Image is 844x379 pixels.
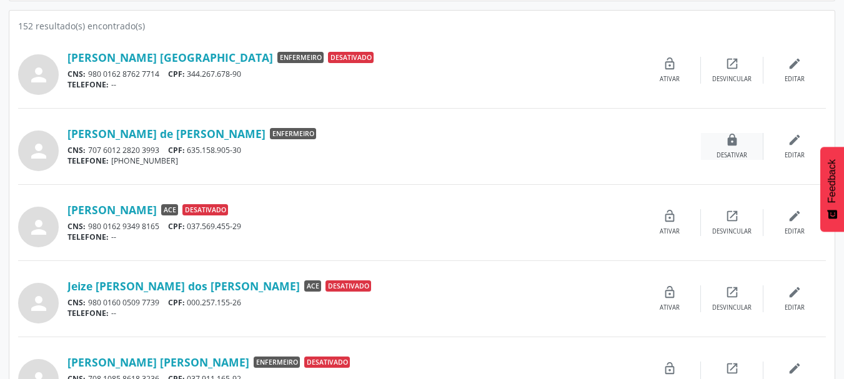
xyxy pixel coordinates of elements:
i: lock_open [663,209,677,223]
div: Desvincular [712,227,752,236]
div: -- [67,79,638,90]
span: Desativado [182,204,228,215]
div: 980 0162 9349 8165 037.569.455-29 [67,221,638,232]
i: person [27,292,50,315]
i: edit [788,285,802,299]
div: 707 6012 2820 3993 635.158.905-30 [67,145,701,155]
i: edit [788,362,802,375]
div: Editar [785,75,805,84]
span: CPF: [168,297,185,308]
button: Feedback - Mostrar pesquisa [820,147,844,232]
span: Desativado [325,280,371,292]
i: lock_open [663,57,677,71]
span: CNS: [67,221,86,232]
div: -- [67,308,638,318]
i: edit [788,133,802,147]
span: CPF: [168,221,185,232]
i: edit [788,209,802,223]
span: Enfermeiro [270,128,316,139]
div: Ativar [660,75,680,84]
a: [PERSON_NAME] [GEOGRAPHIC_DATA] [67,51,273,64]
span: Desativado [328,52,374,63]
div: 152 resultado(s) encontrado(s) [18,19,826,32]
div: [PHONE_NUMBER] [67,155,701,166]
span: TELEFONE: [67,232,109,242]
a: [PERSON_NAME] de [PERSON_NAME] [67,127,266,140]
span: CPF: [168,145,185,155]
a: [PERSON_NAME] [67,203,157,217]
span: TELEFONE: [67,308,109,318]
i: person [27,216,50,239]
a: Jeize [PERSON_NAME] dos [PERSON_NAME] [67,279,300,293]
div: Editar [785,227,805,236]
div: Desvincular [712,75,752,84]
span: CNS: [67,145,86,155]
span: Enfermeiro [277,52,324,63]
i: open_in_new [725,57,739,71]
i: edit [788,57,802,71]
span: Desativado [304,357,350,368]
div: Desvincular [712,303,752,312]
span: TELEFONE: [67,79,109,90]
div: 980 0162 8762 7714 344.267.678-90 [67,69,638,79]
a: [PERSON_NAME] [PERSON_NAME] [67,355,249,369]
span: CPF: [168,69,185,79]
span: CNS: [67,297,86,308]
i: lock_open [663,362,677,375]
div: Desativar [717,151,747,160]
span: Enfermeiro [254,357,300,368]
div: -- [67,232,638,242]
i: open_in_new [725,285,739,299]
i: lock [725,133,739,147]
span: ACE [161,204,178,215]
div: Editar [785,151,805,160]
span: ACE [304,280,321,292]
i: lock_open [663,285,677,299]
i: open_in_new [725,362,739,375]
i: person [27,64,50,86]
span: Feedback [827,159,838,203]
div: Ativar [660,227,680,236]
div: Ativar [660,303,680,312]
div: Editar [785,303,805,312]
i: person [27,140,50,162]
span: CNS: [67,69,86,79]
span: TELEFONE: [67,155,109,166]
i: open_in_new [725,209,739,223]
div: 980 0160 0509 7739 000.257.155-26 [67,297,638,308]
